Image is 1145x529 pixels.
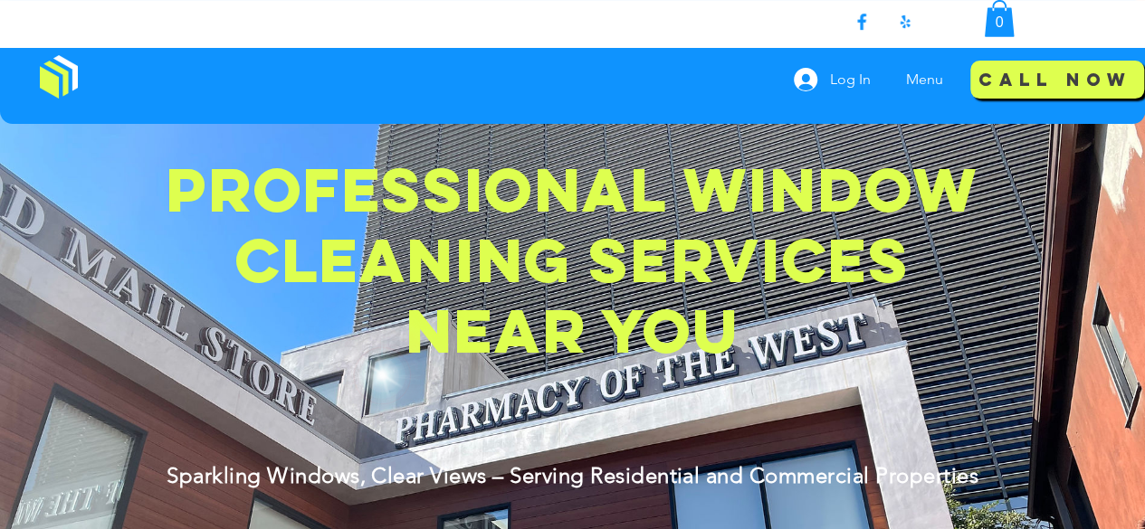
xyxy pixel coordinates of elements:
a: Call Now [970,60,1144,99]
p: Menu [897,57,952,102]
img: Window Cleaning Budds, Affordable window cleaning services near me in Los Angeles [40,55,78,99]
span: Professional Window Cleaning Services Near You [166,151,978,369]
iframe: Wix Chat [899,451,1145,529]
span: Sparkling Windows, Clear Views – Serving Residential and Commercial Properties [167,462,978,488]
span: Call Now [978,68,1131,90]
div: Menu [892,57,962,102]
text: 0 [995,14,1003,30]
ul: Social Bar [851,11,916,33]
span: Log In [824,70,877,90]
img: window cleaning services in los angeles [295,292,469,454]
img: Facebook [851,11,873,33]
nav: Site [892,57,962,102]
img: Yelp! [894,11,916,33]
button: Log In [781,62,883,97]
